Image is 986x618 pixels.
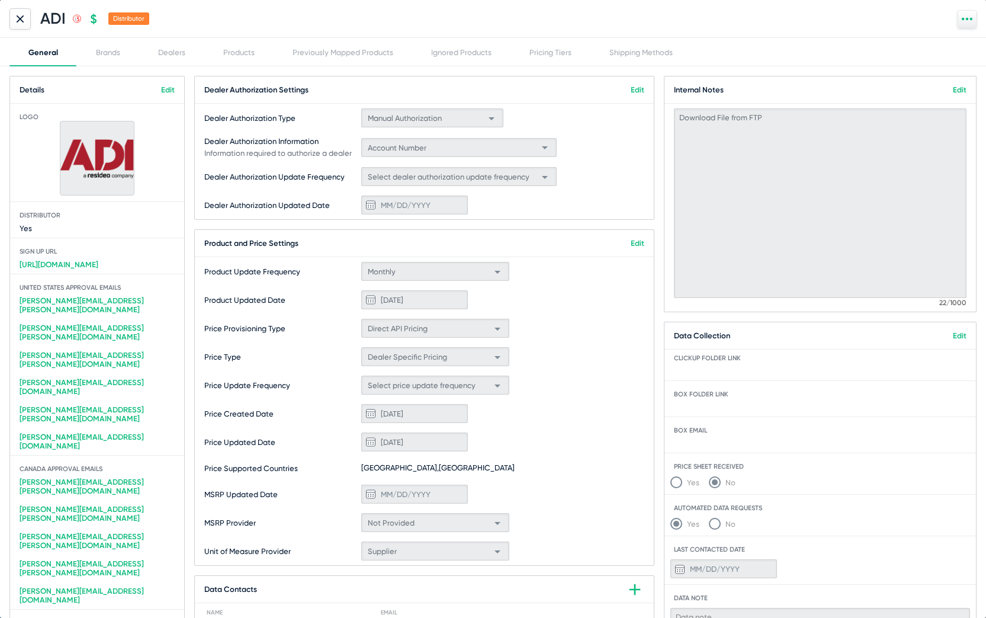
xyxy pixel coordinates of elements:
[293,48,393,57] div: Previously Mapped Products
[361,404,380,423] button: Open calendar
[368,114,442,123] span: Manual Authorization
[361,433,380,452] button: Open calendar
[15,219,37,238] span: Yes
[368,143,426,152] span: Account Number
[158,48,185,57] div: Dealers
[204,201,358,210] span: Dealer Authorization Updated Date
[674,85,724,94] span: Internal Notes
[204,114,358,123] span: Dealer Authorization Type
[204,137,358,146] span: Dealer Authorization Information
[15,255,103,274] a: [URL][DOMAIN_NAME]
[664,546,976,553] span: Last Contacted Date
[204,324,358,333] span: Price Provisioning Type
[664,390,976,398] span: Box folder link
[664,594,976,602] span: Data Note
[20,85,44,94] span: Details
[361,433,468,452] input: MM/DD/YYYY
[670,559,777,578] input: MM/DD/YYYY
[204,149,358,158] span: Information required to authorize a dealer
[953,85,966,94] a: Edit
[204,381,358,390] span: Price Update Frequency
[96,48,120,57] div: Brands
[437,463,439,472] span: ,
[682,520,699,529] span: Yes
[204,490,358,499] span: MSRP Updated Date
[361,485,380,504] button: Open calendar
[10,527,184,555] a: [PERSON_NAME][EMAIL_ADDRESS][PERSON_NAME][DOMAIN_NAME]
[204,464,358,473] span: Price Supported Countries
[361,290,468,309] input: MM/DD/YYYY
[953,331,966,340] a: Edit
[204,85,309,94] span: Dealer Authorization Settings
[664,463,976,470] span: Price Sheet Received
[161,85,175,94] a: Edit
[10,428,184,455] a: [PERSON_NAME][EMAIL_ADDRESS][DOMAIN_NAME]
[361,485,468,504] input: MM/DD/YYYY
[368,324,428,333] span: Direct API Pricing
[664,427,976,434] span: Box email
[223,48,255,57] div: Products
[204,267,358,276] span: Product Update Frequency
[664,504,976,512] span: Automated Data Requests
[204,518,358,527] span: MSRP Provider
[10,555,184,582] a: [PERSON_NAME][EMAIL_ADDRESS][PERSON_NAME][DOMAIN_NAME]
[368,267,396,276] span: Monthly
[10,248,184,255] span: Sign up Url
[674,331,730,340] span: Data Collection
[361,461,439,475] span: [GEOGRAPHIC_DATA]
[10,212,184,219] span: Distributor
[381,609,642,616] div: Email
[631,85,644,94] a: Edit
[529,48,571,57] div: Pricing Tiers
[204,547,358,556] span: Unit of Measure Provider
[204,409,358,418] span: Price Created Date
[10,473,184,500] a: [PERSON_NAME][EMAIL_ADDRESS][PERSON_NAME][DOMAIN_NAME]
[10,319,184,346] a: [PERSON_NAME][EMAIL_ADDRESS][PERSON_NAME][DOMAIN_NAME]
[368,172,529,181] span: Select dealer authorization update frequency
[721,478,736,487] span: No
[368,547,397,556] span: Supplier
[108,12,149,25] span: Distributor
[10,292,184,319] a: [PERSON_NAME][EMAIL_ADDRESS][PERSON_NAME][DOMAIN_NAME]
[670,559,689,578] button: Open calendar
[207,609,381,616] div: Name
[10,401,184,428] a: [PERSON_NAME][EMAIL_ADDRESS][PERSON_NAME][DOMAIN_NAME]
[631,239,644,248] a: Edit
[431,48,492,57] div: Ignored Products
[60,138,134,178] img: ADI.png
[10,582,184,609] a: [PERSON_NAME][EMAIL_ADDRESS][DOMAIN_NAME]
[28,48,58,57] div: General
[368,381,476,390] span: Select price update frequency
[10,346,184,373] a: [PERSON_NAME][EMAIL_ADDRESS][PERSON_NAME][DOMAIN_NAME]
[368,353,447,361] span: Dealer Specific Pricing
[204,353,358,361] span: Price Type
[361,196,468,214] input: MM/DD/YYYY
[204,296,358,305] span: Product Updated Date
[10,500,184,527] a: [PERSON_NAME][EMAIL_ADDRESS][PERSON_NAME][DOMAIN_NAME]
[204,239,298,248] span: Product and Price Settings
[204,585,257,594] span: Data Contacts
[361,196,380,214] button: Open calendar
[10,465,184,473] span: Canada Approval Emails
[609,48,673,57] div: Shipping Methods
[721,520,736,529] span: No
[368,518,415,527] span: Not Provided
[361,404,468,423] input: MM/DD/YYYY
[10,284,184,292] span: United States Approval Emails
[664,354,976,362] span: ClickUp folder link
[10,373,184,401] a: [PERSON_NAME][EMAIL_ADDRESS][DOMAIN_NAME]
[204,438,358,447] span: Price Updated Date
[439,461,515,475] span: [GEOGRAPHIC_DATA]
[682,478,699,487] span: Yes
[10,113,184,121] span: Logo
[40,9,66,28] h1: ADI
[361,290,380,309] button: Open calendar
[939,299,966,308] mat-hint: 22/1000
[204,172,358,181] span: Dealer Authorization Update Frequency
